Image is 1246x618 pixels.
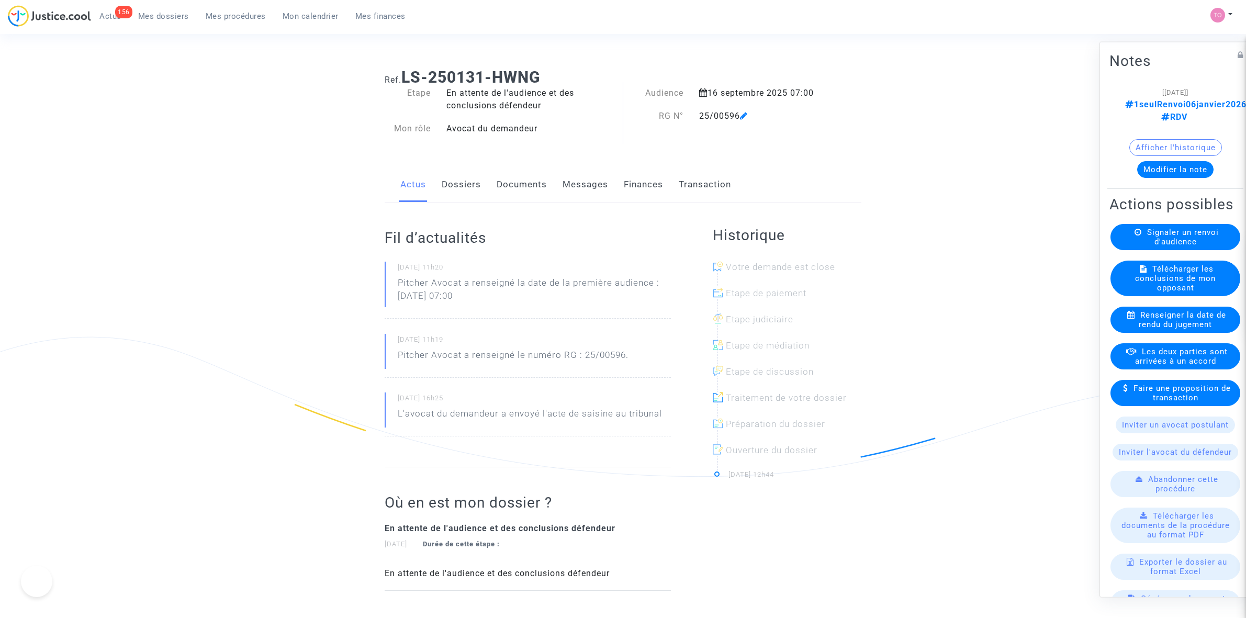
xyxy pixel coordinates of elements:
span: Ref. [385,75,401,85]
span: Télécharger les documents de la procédure au format PDF [1121,511,1230,539]
a: Mes procédures [197,8,274,24]
a: Transaction [679,167,731,202]
span: Abandonner cette procédure [1148,474,1218,493]
a: Finances [624,167,663,202]
small: [DATE] 11h20 [398,263,671,276]
h2: Actions possibles [1109,195,1241,213]
h2: Où en est mon dossier ? [385,493,671,512]
span: Renseigner la date de rendu du jugement [1139,310,1226,329]
div: Etape [377,87,439,112]
span: Votre demande est close [726,262,835,272]
div: En attente de l'audience et des conclusions défendeur [385,567,671,580]
a: Mes dossiers [130,8,197,24]
div: Audience [623,87,692,99]
span: RDV [1161,111,1187,121]
a: 156Actus [91,8,130,24]
span: Mes procédures [206,12,266,21]
img: jc-logo.svg [8,5,91,27]
span: Les deux parties sont arrivées à un accord [1135,346,1228,365]
button: Afficher l'historique [1129,139,1222,155]
span: Inviter l'avocat du défendeur [1119,447,1232,456]
p: Pitcher Avocat a renseigné la date de la première audience : [DATE] 07:00 [398,276,671,308]
a: Mon calendrier [274,8,347,24]
a: Dossiers [442,167,481,202]
div: 16 septembre 2025 07:00 [691,87,828,99]
h2: Fil d’actualités [385,229,671,247]
p: L'avocat du demandeur a envoyé l'acte de saisine au tribunal [398,407,662,425]
span: Mon calendrier [283,12,339,21]
button: Modifier la note [1137,161,1214,177]
a: Messages [563,167,608,202]
span: Faire une proposition de transaction [1133,383,1231,402]
div: 25/00596 [691,110,828,122]
h2: Notes [1109,51,1241,70]
iframe: Help Scout Beacon - Open [21,566,52,597]
span: Actus [99,12,121,21]
div: En attente de l'audience et des conclusions défendeur [385,522,671,535]
a: Actus [400,167,426,202]
span: Mes dossiers [138,12,189,21]
span: Signaler un renvoi d'audience [1147,227,1219,246]
a: Documents [497,167,547,202]
span: Inviter un avocat postulant [1122,420,1229,429]
a: Mes finances [347,8,414,24]
strong: Durée de cette étape : [423,540,500,548]
span: Télécharger les conclusions de mon opposant [1135,264,1216,292]
span: Exporter le dossier au format Excel [1139,557,1227,576]
span: Générer un document pour ce(s) procédure(s) [1128,593,1226,612]
small: [DATE] [385,540,500,548]
span: Mes finances [355,12,406,21]
small: [DATE] 16h25 [398,394,671,407]
div: En attente de l'audience et des conclusions défendeur [439,87,623,112]
small: [DATE] 11h19 [398,335,671,349]
div: RG N° [623,110,692,122]
div: Avocat du demandeur [439,122,623,135]
img: fe1f3729a2b880d5091b466bdc4f5af5 [1210,8,1225,23]
p: Pitcher Avocat a renseigné le numéro RG : 25/00596. [398,349,628,367]
div: Mon rôle [377,122,439,135]
h2: Historique [713,226,861,244]
span: [[DATE]] [1162,88,1188,96]
div: 156 [115,6,132,18]
b: LS-250131-HWNG [401,68,540,86]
